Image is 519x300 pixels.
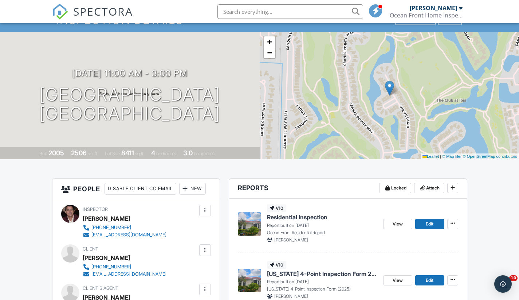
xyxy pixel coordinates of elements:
[509,275,518,281] span: 10
[156,151,176,156] span: bedrooms
[463,154,517,159] a: © OpenStreetMap contributors
[83,207,108,212] span: Inspector
[52,10,133,25] a: SPECTORA
[395,15,436,25] div: Client View
[91,271,166,277] div: [EMAIL_ADDRESS][DOMAIN_NAME]
[83,213,130,224] div: [PERSON_NAME]
[105,151,120,156] span: Lot Size
[88,151,98,156] span: sq. ft.
[267,48,272,57] span: −
[83,263,166,271] a: [PHONE_NUMBER]
[73,4,133,19] span: SPECTORA
[48,149,64,157] div: 2005
[39,151,47,156] span: Built
[83,271,166,278] a: [EMAIL_ADDRESS][DOMAIN_NAME]
[264,47,275,58] a: Zoom out
[83,231,166,239] a: [EMAIL_ADDRESS][DOMAIN_NAME]
[442,154,462,159] a: © MapTiler
[410,4,457,12] div: [PERSON_NAME]
[390,12,463,19] div: Ocean Front Home Inspection LLC
[135,151,144,156] span: sq.ft.
[72,68,188,78] h3: [DATE] 11:00 am - 3:00 pm
[83,224,166,231] a: [PHONE_NUMBER]
[91,232,166,238] div: [EMAIL_ADDRESS][DOMAIN_NAME]
[267,37,272,46] span: +
[217,4,363,19] input: Search everything...
[83,252,130,263] div: [PERSON_NAME]
[83,246,98,252] span: Client
[91,264,131,270] div: [PHONE_NUMBER]
[385,81,394,96] img: Marker
[71,149,87,157] div: 2506
[151,149,155,157] div: 4
[179,183,206,195] div: New
[121,149,134,157] div: 8411
[39,85,220,124] h1: [GEOGRAPHIC_DATA] [GEOGRAPHIC_DATA]
[52,4,68,20] img: The Best Home Inspection Software - Spectora
[52,179,220,199] h3: People
[438,15,462,25] div: More
[264,36,275,47] a: Zoom in
[91,225,131,231] div: [PHONE_NUMBER]
[194,151,215,156] span: bathrooms
[105,183,176,195] div: Disable Client CC Email
[422,154,439,159] a: Leaflet
[494,275,512,293] div: Open Intercom Messenger
[83,285,118,291] span: Client's Agent
[183,149,193,157] div: 3.0
[440,154,441,159] span: |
